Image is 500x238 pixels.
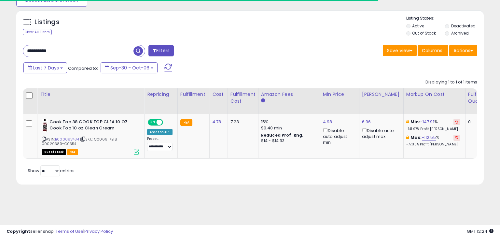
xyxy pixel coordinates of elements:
[180,91,207,98] div: Fulfillment
[35,18,60,27] h5: Listings
[323,119,332,125] a: 4.98
[412,23,424,29] label: Active
[42,149,66,155] span: All listings that are currently out of stock and unavailable for purchase on Amazon
[55,137,79,142] a: B00009V434
[42,137,119,146] span: | SKU: C0069-KE18-00029389-G0354
[406,135,460,147] div: %
[148,45,174,56] button: Filters
[261,119,315,125] div: 15%
[418,45,448,56] button: Columns
[362,127,398,140] div: Disable auto adjust max
[212,119,221,125] a: 4.78
[147,91,175,98] div: Repricing
[420,119,434,125] a: -147.91
[406,15,484,22] p: Listing States:
[180,119,192,126] small: FBA
[101,62,158,73] button: Sep-30 - Oct-06
[84,228,113,234] a: Privacy Policy
[406,119,460,131] div: %
[261,125,315,131] div: $0.40 min
[261,91,317,98] div: Amazon Fees
[42,119,48,132] img: 314tPEx11CL._SL40_.jpg
[40,91,142,98] div: Title
[451,23,476,29] label: Deactivated
[56,228,83,234] a: Terms of Use
[110,65,149,71] span: Sep-30 - Oct-06
[406,91,463,98] div: Markup on Cost
[7,229,113,235] div: seller snap | |
[147,137,173,151] div: Preset:
[230,119,253,125] div: 7.23
[468,91,491,105] div: Fulfillable Quantity
[362,91,401,98] div: [PERSON_NAME]
[49,119,129,133] b: Cook Top 38 COOK TOP CLEA 10 OZ Cook Top 10 oz Clean Cream
[383,45,417,56] button: Save View
[28,168,75,174] span: Show: entries
[403,88,465,114] th: The percentage added to the cost of goods (COGS) that forms the calculator for Min & Max prices.
[23,62,67,73] button: Last 7 Days
[362,119,371,125] a: 6.96
[162,120,173,125] span: OFF
[230,91,256,105] div: Fulfillment Cost
[449,45,477,56] button: Actions
[468,119,488,125] div: 0
[410,119,420,125] b: Min:
[323,127,354,146] div: Disable auto adjust min
[412,30,436,36] label: Out of Stock
[148,120,157,125] span: ON
[467,228,493,234] span: 2025-10-14 12:24 GMT
[23,29,52,35] div: Clear All Filters
[7,228,30,234] strong: Copyright
[406,142,460,147] p: -77.30% Profit [PERSON_NAME]
[406,127,460,131] p: -141.97% Profit [PERSON_NAME]
[425,79,477,85] div: Displaying 1 to 1 of 1 items
[261,132,304,138] b: Reduced Prof. Rng.
[410,134,422,141] b: Max:
[261,98,265,104] small: Amazon Fees.
[422,47,442,54] span: Columns
[323,91,356,98] div: Min Price
[451,30,469,36] label: Archived
[261,138,315,144] div: $14 - $14.93
[67,149,78,155] span: FBA
[422,134,436,141] a: -112.55
[212,91,225,98] div: Cost
[68,65,98,71] span: Compared to:
[33,65,59,71] span: Last 7 Days
[147,129,173,135] div: Amazon AI *
[42,119,139,154] div: ASIN:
